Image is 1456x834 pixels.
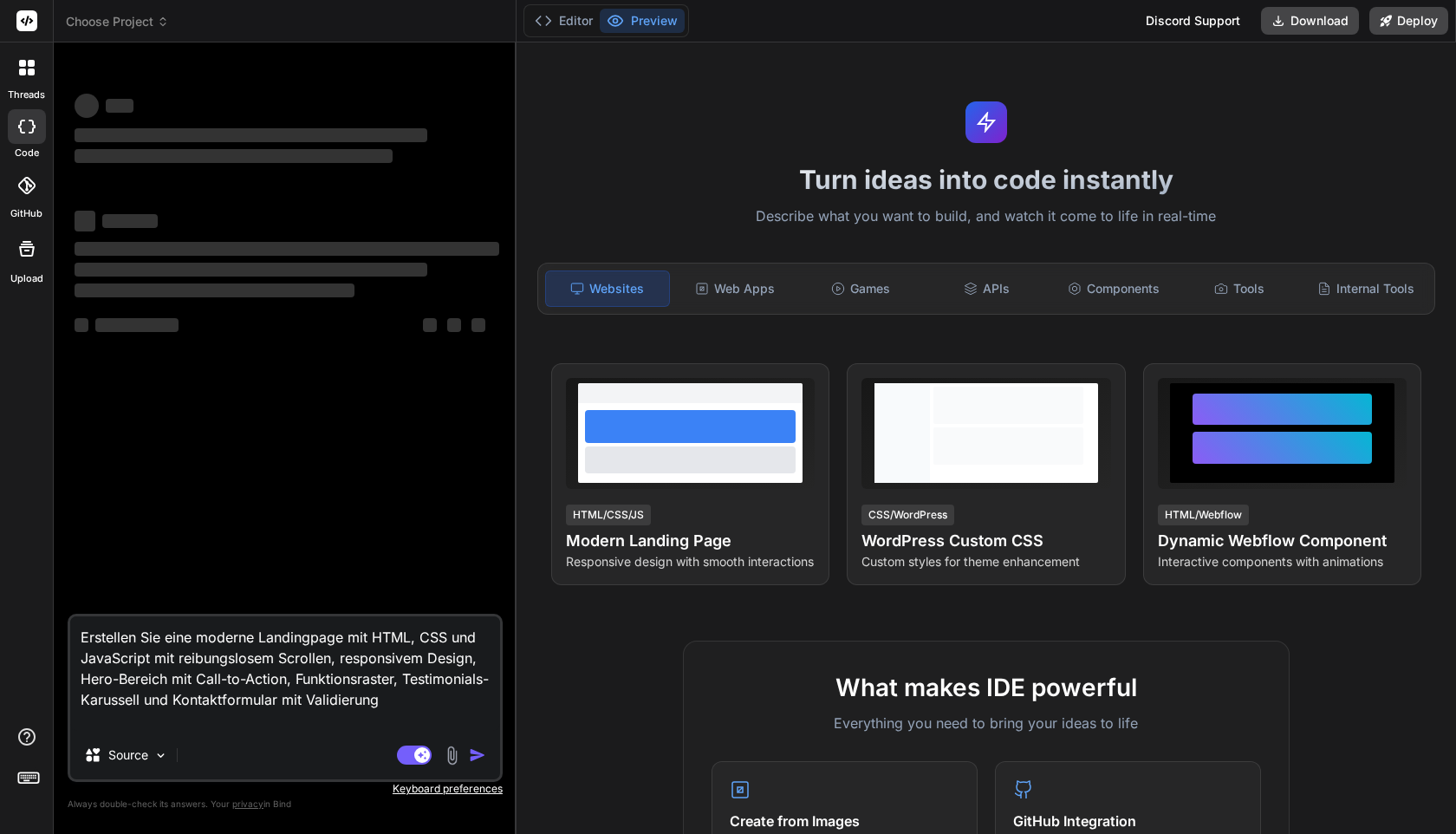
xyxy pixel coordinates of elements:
div: HTML/CSS/JS [566,505,651,525]
label: GitHub [10,206,42,221]
h4: Modern Landing Page [566,529,815,553]
span: ‌ [102,214,158,228]
div: Games [799,270,922,307]
span: ‌ [95,318,179,332]
span: ‌ [75,283,354,297]
span: ‌ [75,149,393,163]
h2: What makes IDE powerful [712,669,1261,706]
button: Preview [600,9,685,33]
button: Download [1261,7,1359,35]
span: ‌ [75,94,99,118]
img: attachment [442,746,462,766]
span: ‌ [75,242,499,256]
span: ‌ [106,99,133,113]
h4: Dynamic Webflow Component [1158,529,1407,553]
label: Upload [10,271,43,286]
div: Web Apps [673,270,796,307]
h1: Turn ideas into code instantly [527,164,1446,195]
span: ‌ [447,318,461,332]
label: code [15,146,39,160]
span: ‌ [75,211,95,231]
textarea: Erstellen Sie eine moderne Landingpage mit HTML, CSS und JavaScript mit reibungslosem Scrollen, r... [70,616,500,731]
img: Pick Models [153,748,168,763]
span: ‌ [75,128,427,142]
div: CSS/WordPress [861,505,954,525]
span: ‌ [423,318,437,332]
h4: GitHub Integration [1013,811,1243,831]
span: Choose Project [66,13,169,30]
div: Components [1052,270,1175,307]
p: Source [108,746,148,764]
span: ‌ [75,318,88,332]
span: ‌ [75,263,427,277]
div: Websites [545,270,670,307]
div: Tools [1179,270,1302,307]
p: Keyboard preferences [68,782,503,796]
p: Describe what you want to build, and watch it come to life in real-time [527,205,1446,228]
span: ‌ [471,318,485,332]
p: Custom styles for theme enhancement [861,553,1110,570]
div: HTML/Webflow [1158,505,1249,525]
button: Editor [528,9,600,33]
p: Interactive components with animations [1158,553,1407,570]
p: Responsive design with smooth interactions [566,553,815,570]
h4: WordPress Custom CSS [861,529,1110,553]
div: APIs [926,270,1049,307]
p: Everything you need to bring your ideas to life [712,713,1261,733]
label: threads [8,88,45,102]
p: Always double-check its answers. Your in Bind [68,796,503,812]
div: Discord Support [1135,7,1251,35]
div: Internal Tools [1304,270,1427,307]
button: Deploy [1369,7,1448,35]
span: privacy [232,798,263,809]
h4: Create from Images [730,811,959,831]
img: icon [469,746,486,764]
